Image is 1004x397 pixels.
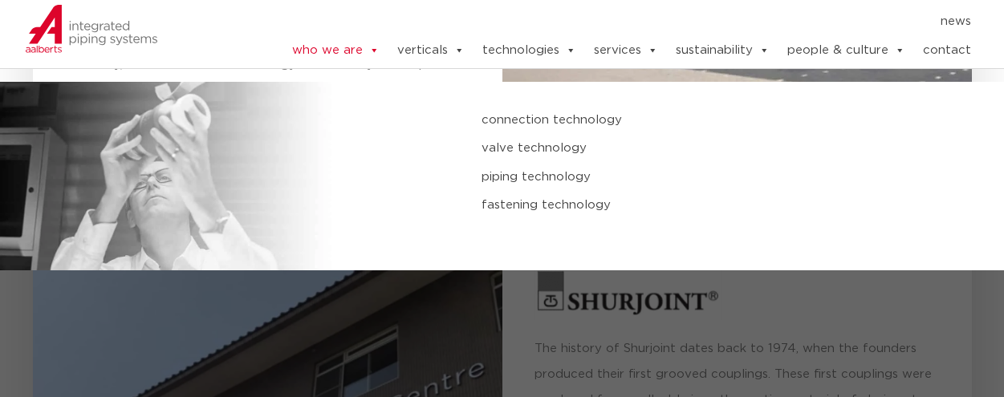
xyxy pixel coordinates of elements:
a: sustainability [676,34,770,67]
nav: Menu [243,9,972,34]
a: technologies [482,34,576,67]
a: people & culture [787,34,905,67]
a: contact [923,34,971,67]
a: connection technology [482,110,859,131]
a: news [941,9,971,34]
a: services [594,34,658,67]
a: who we are [292,34,380,67]
a: piping technology [482,167,859,188]
a: verticals [397,34,465,67]
a: fastening technology [482,195,859,216]
a: valve technology [482,138,859,159]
